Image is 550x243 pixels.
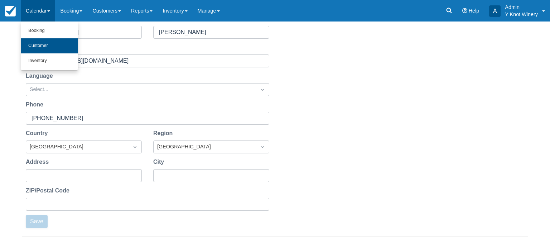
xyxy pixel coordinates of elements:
label: Country [26,129,50,138]
div: Select... [30,86,252,94]
label: Region [153,129,175,138]
span: Help [469,8,479,14]
a: Inventory [21,53,78,68]
label: City [153,158,167,166]
img: checkfront-main-nav-mini-logo.png [5,6,16,16]
a: Customer [21,38,78,53]
i: Help [462,8,467,13]
span: Dropdown icon [259,86,266,93]
label: Phone [26,100,46,109]
a: Booking [21,23,78,38]
div: A [489,5,501,17]
span: Dropdown icon [259,143,266,151]
label: Address [26,158,52,166]
label: Language [26,72,56,80]
span: Dropdown icon [131,143,139,151]
label: ZIP/Postal Code [26,186,72,195]
p: Y Knot Winery [505,11,538,18]
ul: Calendar [21,22,78,71]
p: Admin [505,4,538,11]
